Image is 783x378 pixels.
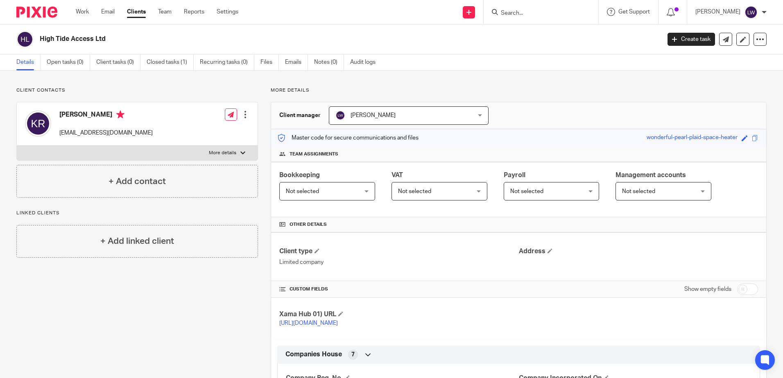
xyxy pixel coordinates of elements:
[391,172,403,178] span: VAT
[279,320,338,326] a: [URL][DOMAIN_NAME]
[745,6,758,19] img: svg%3E
[398,189,431,194] span: Not selected
[504,172,525,178] span: Payroll
[16,210,258,216] p: Linked clients
[76,8,89,16] a: Work
[351,112,396,118] span: [PERSON_NAME]
[16,31,34,48] img: svg%3E
[279,310,518,319] h4: Xama Hub 01) URL
[285,54,308,70] a: Emails
[279,286,518,292] h4: CUSTOM FIELDS
[314,54,344,70] a: Notes (0)
[16,54,41,70] a: Details
[335,110,345,120] img: svg%3E
[209,150,236,156] p: More details
[277,134,419,142] p: Master code for secure communications and files
[217,8,238,16] a: Settings
[695,8,740,16] p: [PERSON_NAME]
[279,258,518,266] p: Limited company
[47,54,90,70] a: Open tasks (0)
[147,54,194,70] a: Closed tasks (1)
[510,189,543,194] span: Not selected
[100,235,174,248] h4: + Add linked client
[285,350,342,359] span: Companies House
[59,129,153,137] p: [EMAIL_ADDRESS][DOMAIN_NAME]
[279,111,321,119] h3: Client manager
[290,221,327,228] span: Other details
[271,87,767,94] p: More details
[622,189,655,194] span: Not selected
[684,285,731,293] label: Show empty fields
[279,247,518,256] h4: Client type
[647,133,738,143] div: wonderful-pearl-plaid-space-heater
[668,33,715,46] a: Create task
[109,175,166,188] h4: + Add contact
[290,151,338,157] span: Team assignments
[16,7,57,18] img: Pixie
[116,110,124,119] i: Primary
[286,189,319,194] span: Not selected
[519,247,758,256] h4: Address
[101,8,115,16] a: Email
[200,54,254,70] a: Recurring tasks (0)
[184,8,204,16] a: Reports
[25,110,51,137] img: svg%3E
[351,351,355,359] span: 7
[16,87,258,94] p: Client contacts
[260,54,279,70] a: Files
[279,172,320,178] span: Bookkeeping
[59,110,153,121] h4: [PERSON_NAME]
[96,54,140,70] a: Client tasks (0)
[40,35,532,43] h2: High Tide Access Ltd
[350,54,382,70] a: Audit logs
[616,172,686,178] span: Management accounts
[618,9,650,15] span: Get Support
[158,8,172,16] a: Team
[127,8,146,16] a: Clients
[500,10,574,17] input: Search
